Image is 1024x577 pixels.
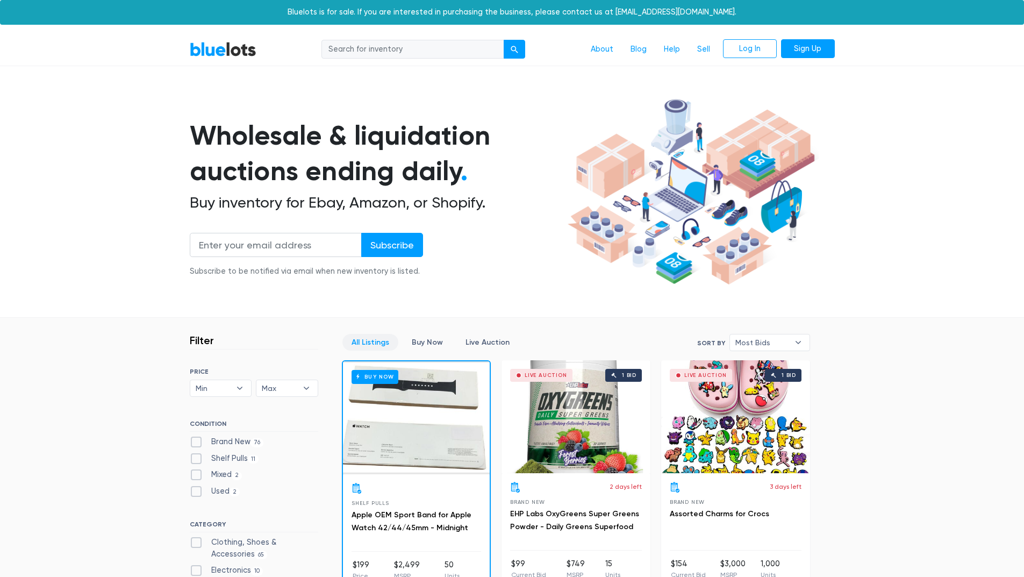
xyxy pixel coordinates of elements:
a: Help [655,39,689,60]
a: Buy Now [343,361,490,474]
label: Used [190,486,240,497]
label: Shelf Pulls [190,453,259,465]
span: Shelf Pulls [352,500,389,506]
span: 76 [250,438,264,447]
h3: Filter [190,334,214,347]
a: Live Auction [456,334,519,351]
div: 1 bid [622,373,636,378]
label: Electronics [190,565,263,576]
label: Sort By [697,338,725,348]
a: Blog [622,39,655,60]
h1: Wholesale & liquidation auctions ending daily [190,118,564,189]
input: Subscribe [361,233,423,257]
span: . [461,155,468,187]
a: Live Auction 1 bid [661,360,810,473]
span: Max [262,380,297,396]
a: Sign Up [781,39,835,59]
b: ▾ [787,334,810,351]
p: 3 days left [770,482,801,491]
a: EHP Labs OxyGreens Super Greens Powder - Daily Greens Superfood [510,509,639,531]
div: Live Auction [525,373,567,378]
div: Subscribe to be notified via email when new inventory is listed. [190,266,423,277]
a: Buy Now [403,334,452,351]
label: Clothing, Shoes & Accessories [190,537,318,560]
span: 10 [251,567,263,575]
input: Search for inventory [321,40,504,59]
h6: CATEGORY [190,521,318,532]
span: 2 [232,472,242,480]
a: Live Auction 1 bid [502,360,650,473]
img: hero-ee84e7d0318cb26816c560f6b4441b76977f77a177738b4e94f68c95b2b83dbb.png [564,94,819,290]
label: Mixed [190,469,242,481]
b: ▾ [228,380,251,396]
span: 2 [230,488,240,496]
span: Brand New [670,499,705,505]
div: 1 bid [782,373,796,378]
div: Live Auction [684,373,727,378]
span: 65 [255,551,268,559]
a: Apple OEM Sport Band for Apple Watch 42/44/45mm - Midnight [352,510,471,532]
a: Log In [723,39,777,59]
label: Brand New [190,436,264,448]
h6: PRICE [190,368,318,375]
p: 2 days left [610,482,642,491]
span: Min [196,380,231,396]
h6: Buy Now [352,370,398,383]
input: Enter your email address [190,233,362,257]
span: Brand New [510,499,545,505]
a: Assorted Charms for Crocs [670,509,769,518]
h6: CONDITION [190,420,318,432]
a: Sell [689,39,719,60]
h2: Buy inventory for Ebay, Amazon, or Shopify. [190,194,564,212]
a: BlueLots [190,41,256,57]
a: About [582,39,622,60]
span: Most Bids [735,334,789,351]
b: ▾ [295,380,318,396]
a: All Listings [342,334,398,351]
span: 11 [248,455,259,464]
